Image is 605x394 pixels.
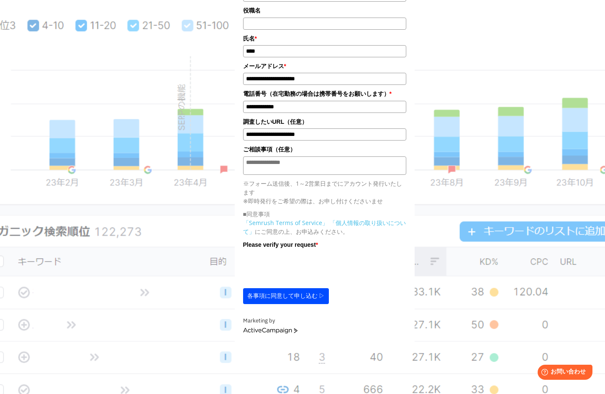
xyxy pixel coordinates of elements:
[243,210,406,218] p: ■同意事項
[243,34,406,43] label: 氏名
[243,219,328,227] a: 「Semrush Terms of Service」
[531,361,596,385] iframe: Help widget launcher
[243,89,406,98] label: 電話番号（在宅勤務の場合は携帯番号をお願いします）
[243,61,406,71] label: メールアドレス
[243,117,406,126] label: 調査したいURL（任意）
[243,6,406,15] label: 役職名
[243,218,406,236] p: にご同意の上、お申込みください。
[243,288,329,304] button: 各事項に同意して申し込む ▷
[243,179,406,205] p: ※フォーム送信後、1～2営業日までにアカウント発行いたします ※即時発行をご希望の際は、お申し付けくださいませ
[243,145,406,154] label: ご相談事項（任意）
[243,317,406,325] div: Marketing by
[243,251,370,284] iframe: reCAPTCHA
[243,219,406,235] a: 「個人情報の取り扱いについて」
[243,240,406,249] label: Please verify your request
